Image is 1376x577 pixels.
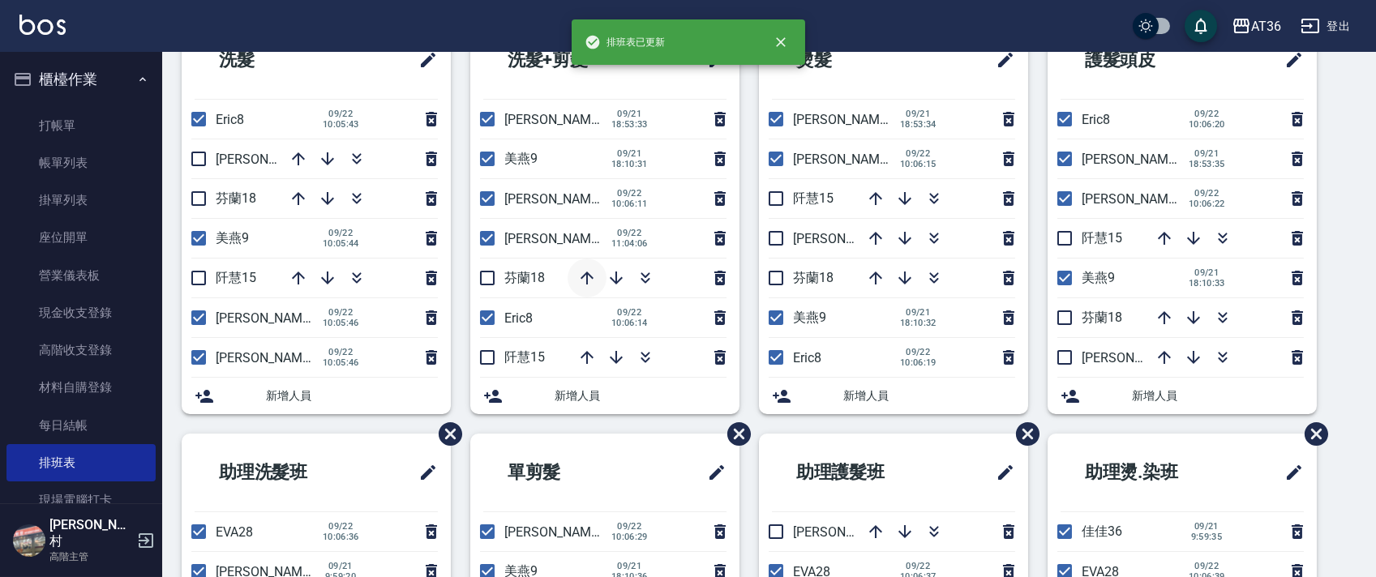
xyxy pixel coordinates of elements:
[323,238,359,249] span: 10:05:44
[1189,159,1225,169] span: 18:53:35
[216,524,253,540] span: EVA28
[6,369,156,406] a: 材料自購登錄
[409,453,438,492] span: 修改班表的標題
[266,387,438,404] span: 新增人員
[6,444,156,481] a: 排班表
[216,190,256,206] span: 芬蘭18
[1189,148,1225,159] span: 09/21
[1082,152,1194,167] span: [PERSON_NAME]16
[195,443,370,502] h2: 助理洗髮班
[900,318,937,328] span: 18:10:32
[195,31,344,89] h2: 洗髮
[1275,41,1304,79] span: 修改班表的標題
[611,307,648,318] span: 09/22
[611,188,648,199] span: 09/22
[216,230,249,246] span: 美燕9
[49,549,132,564] p: 高階主管
[1189,278,1225,288] span: 18:10:33
[1082,524,1122,539] span: 佳佳36
[555,387,727,404] span: 新增人員
[900,109,937,119] span: 09/21
[1189,109,1225,119] span: 09/22
[323,307,359,318] span: 09/22
[323,347,359,357] span: 09/22
[1048,378,1317,414] div: 新增人員
[323,318,359,328] span: 10:05:46
[1294,11,1357,41] button: 登出
[793,231,905,246] span: [PERSON_NAME]11
[611,238,648,249] span: 11:04:06
[1082,310,1122,325] span: 芬蘭18
[611,228,648,238] span: 09/22
[1082,230,1122,246] span: 阡慧15
[611,119,648,130] span: 18:53:33
[772,31,921,89] h2: 燙髮
[49,517,132,549] h5: [PERSON_NAME]村
[1082,350,1194,365] span: [PERSON_NAME]11
[6,182,156,219] a: 掛單列表
[843,387,1015,404] span: 新增人員
[715,410,753,458] span: 刪除班表
[611,532,648,542] span: 10:06:29
[1004,410,1042,458] span: 刪除班表
[427,410,465,458] span: 刪除班表
[793,524,905,540] span: [PERSON_NAME]56
[900,119,937,130] span: 18:53:34
[6,144,156,182] a: 帳單列表
[1189,561,1225,571] span: 09/22
[6,219,156,256] a: 座位開單
[504,524,616,540] span: [PERSON_NAME]16
[483,443,641,502] h2: 單剪髮
[611,109,648,119] span: 09/21
[1189,119,1225,130] span: 10:06:20
[986,453,1015,492] span: 修改班表的標題
[323,521,359,532] span: 09/22
[470,378,739,414] div: 新增人員
[793,270,834,285] span: 芬蘭18
[409,41,438,79] span: 修改班表的標題
[6,58,156,100] button: 櫃檯作業
[900,561,937,571] span: 09/22
[793,112,905,127] span: [PERSON_NAME]16
[1189,199,1225,209] span: 10:06:22
[6,107,156,144] a: 打帳單
[763,24,799,60] button: close
[323,357,359,368] span: 10:05:46
[1275,453,1304,492] span: 修改班表的標題
[6,481,156,519] a: 現場電腦打卡
[1132,387,1304,404] span: 新增人員
[1185,10,1217,42] button: save
[323,228,359,238] span: 09/22
[759,378,1028,414] div: 新增人員
[1061,31,1228,89] h2: 護髮頭皮
[216,152,328,167] span: [PERSON_NAME]11
[323,119,359,130] span: 10:05:43
[216,270,256,285] span: 阡慧15
[216,112,244,127] span: Eric8
[13,524,45,557] img: Person
[611,521,648,532] span: 09/22
[900,357,937,368] span: 10:06:19
[504,270,545,285] span: 芬蘭18
[900,148,937,159] span: 09/22
[611,159,648,169] span: 18:10:31
[611,318,648,328] span: 10:06:14
[504,191,609,207] span: [PERSON_NAME]6
[585,34,666,50] span: 排班表已更新
[1061,443,1238,502] h2: 助理燙.染班
[611,561,648,571] span: 09/21
[697,453,727,492] span: 修改班表的標題
[1082,191,1186,207] span: [PERSON_NAME]6
[1189,267,1225,278] span: 09/21
[1189,532,1224,542] span: 9:59:35
[793,350,821,365] span: Eric8
[1251,16,1281,36] div: AT36
[483,31,654,89] h2: 洗髮+剪髮
[1189,521,1224,532] span: 09/21
[611,148,648,159] span: 09/21
[504,310,533,326] span: Eric8
[6,257,156,294] a: 營業儀表板
[19,15,66,35] img: Logo
[1189,188,1225,199] span: 09/22
[6,331,156,369] a: 高階收支登錄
